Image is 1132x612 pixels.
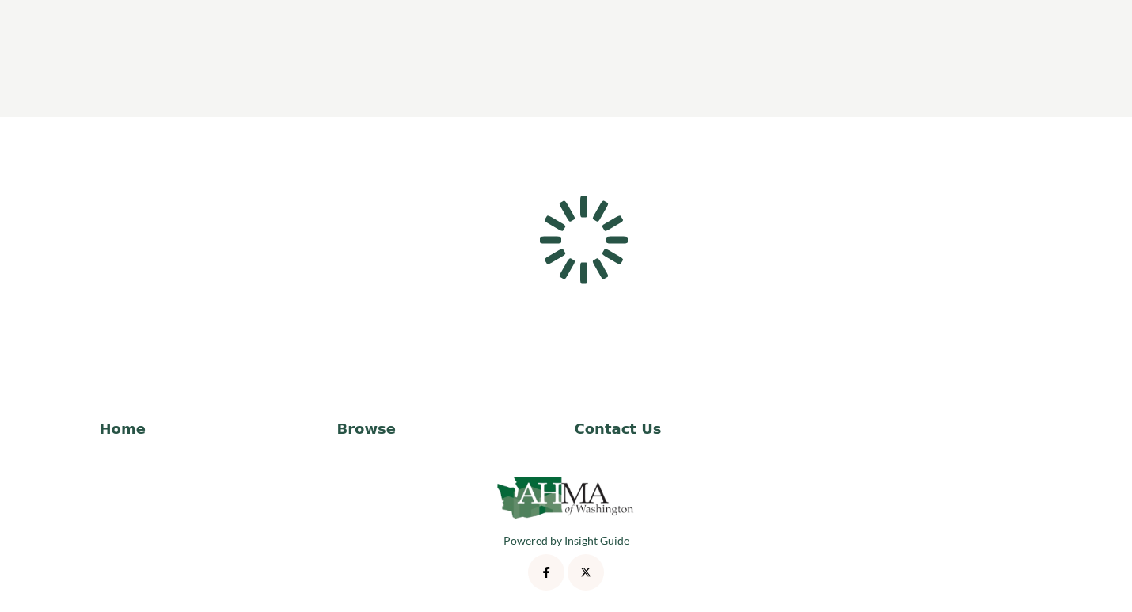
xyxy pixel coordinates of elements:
[495,471,637,523] img: No Site Logo
[337,418,558,439] a: Browse
[528,554,564,591] a: Facebook Link
[503,534,629,547] a: Powered by Insight Guide
[100,418,321,439] a: Home
[568,554,604,591] a: Twitter Link
[575,418,796,439] a: Contact Us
